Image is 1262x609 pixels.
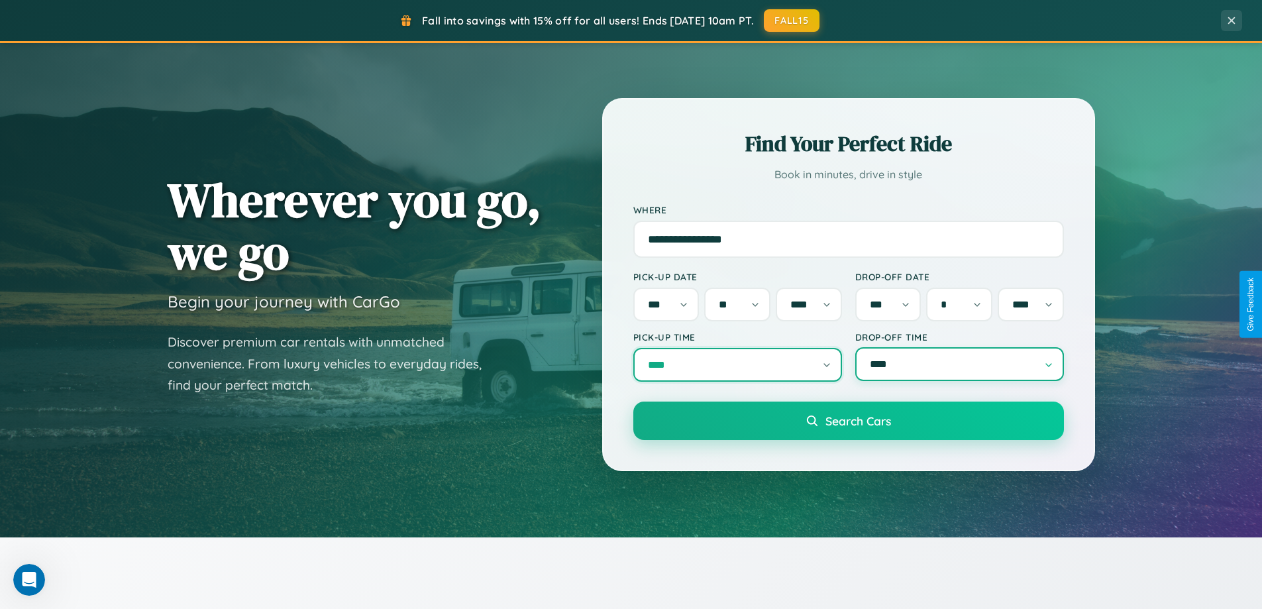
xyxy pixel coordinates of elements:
[633,165,1064,184] p: Book in minutes, drive in style
[422,14,754,27] span: Fall into savings with 15% off for all users! Ends [DATE] 10am PT.
[168,331,499,396] p: Discover premium car rentals with unmatched convenience. From luxury vehicles to everyday rides, ...
[633,402,1064,440] button: Search Cars
[168,174,541,278] h1: Wherever you go, we go
[764,9,819,32] button: FALL15
[633,204,1064,215] label: Where
[13,564,45,596] iframe: Intercom live chat
[855,331,1064,343] label: Drop-off Time
[855,271,1064,282] label: Drop-off Date
[633,271,842,282] label: Pick-up Date
[633,129,1064,158] h2: Find Your Perfect Ride
[633,331,842,343] label: Pick-up Time
[1246,278,1255,331] div: Give Feedback
[168,292,400,311] h3: Begin your journey with CarGo
[825,414,891,428] span: Search Cars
